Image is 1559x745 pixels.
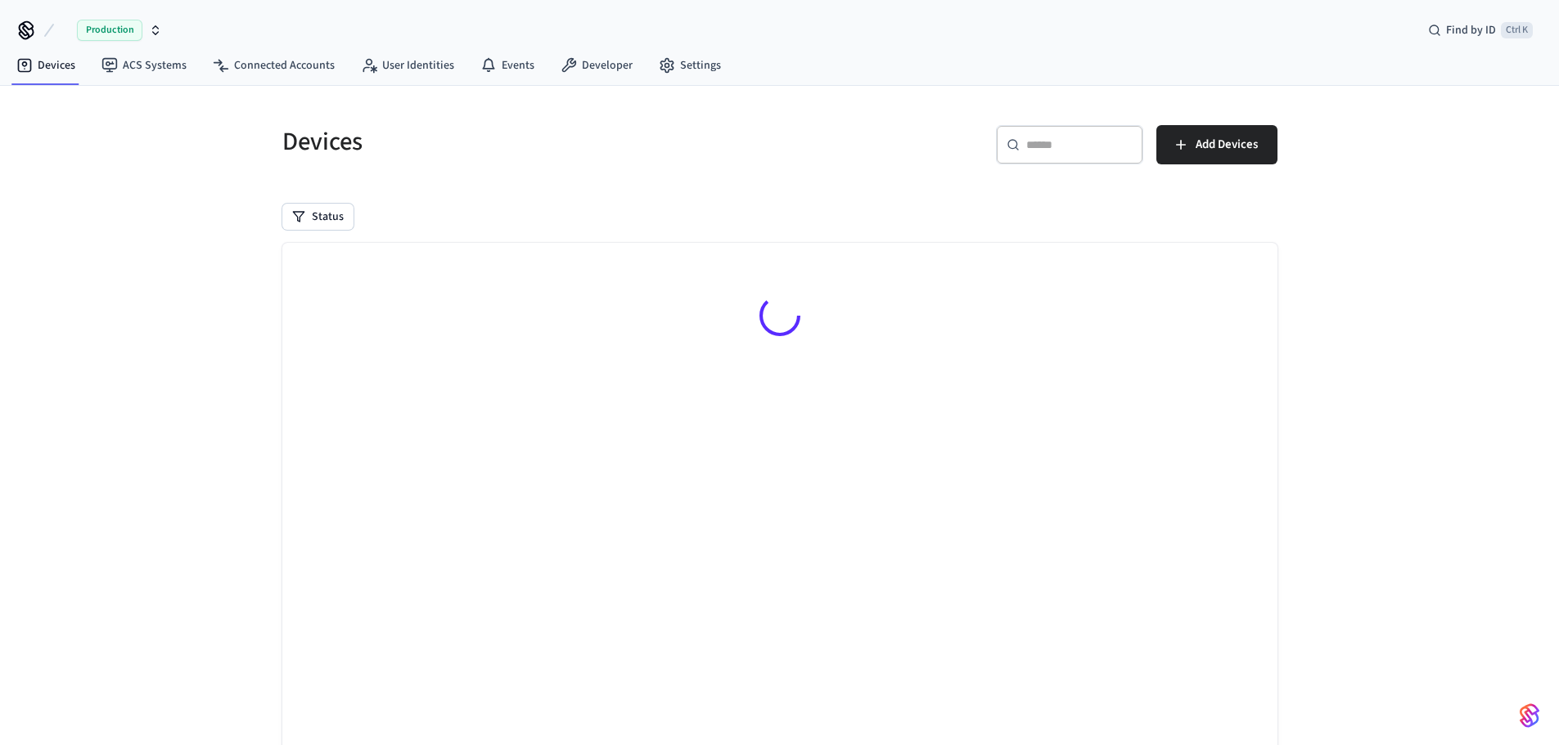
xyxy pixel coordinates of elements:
button: Add Devices [1156,125,1277,164]
a: Settings [646,51,734,80]
button: Status [282,204,354,230]
a: User Identities [348,51,467,80]
span: Ctrl K [1501,22,1533,38]
div: Find by IDCtrl K [1415,16,1546,45]
a: Developer [547,51,646,80]
span: Find by ID [1446,22,1496,38]
a: Devices [3,51,88,80]
span: Add Devices [1196,134,1258,155]
a: Events [467,51,547,80]
a: ACS Systems [88,51,200,80]
img: SeamLogoGradient.69752ec5.svg [1520,702,1539,729]
h5: Devices [282,125,770,159]
span: Production [77,20,142,41]
a: Connected Accounts [200,51,348,80]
